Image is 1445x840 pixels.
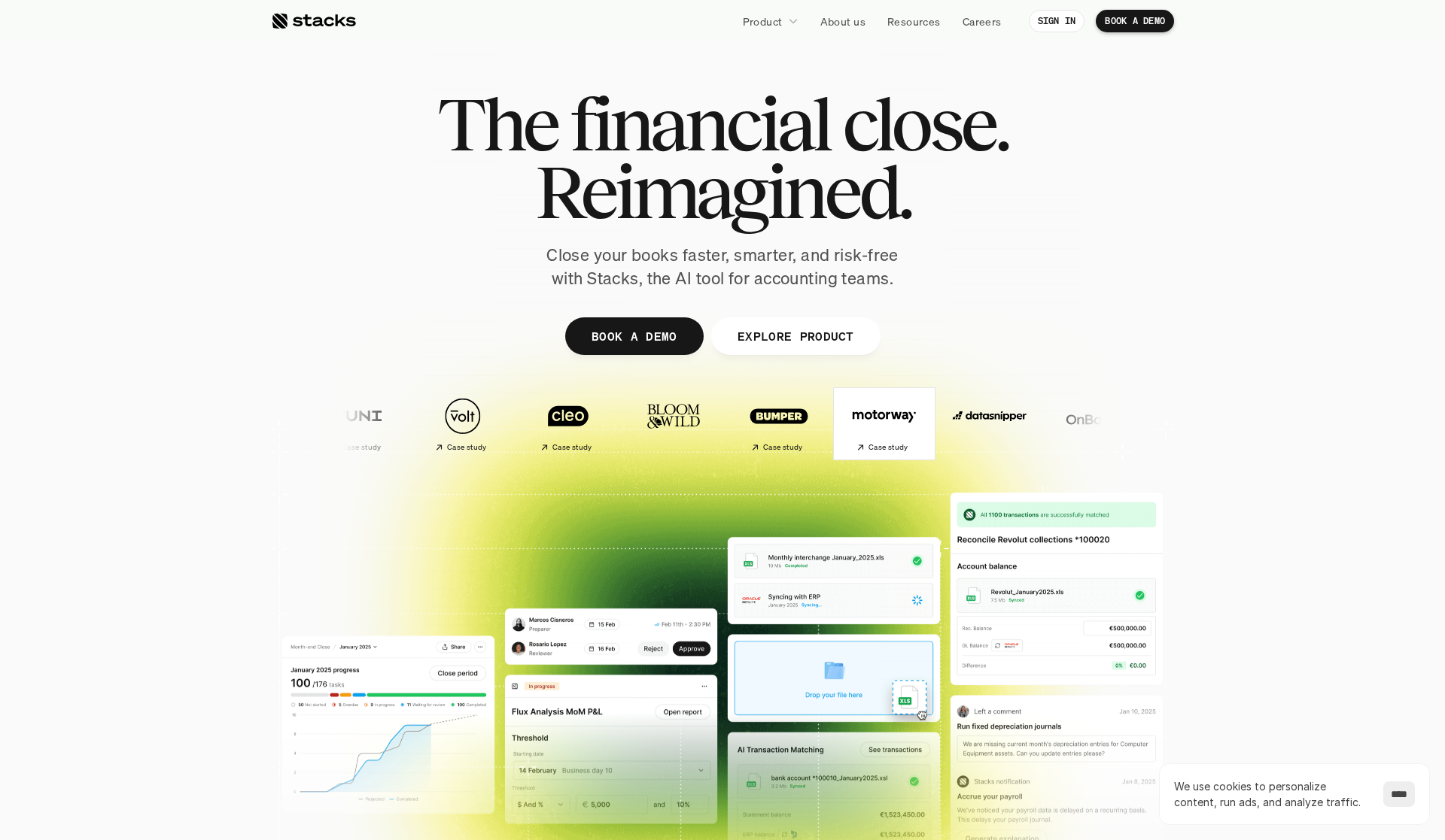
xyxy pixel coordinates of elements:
[309,390,406,458] a: Case study
[963,14,1002,29] p: Careers
[954,8,1011,35] a: Careers
[878,8,950,35] a: Resources
[437,90,557,158] span: The
[570,90,829,158] span: financial
[737,325,853,347] p: EXPLORE PRODUCT
[178,348,244,359] a: Privacy Policy
[1105,16,1165,26] p: BOOK A DEMO
[811,8,875,35] a: About us
[342,443,382,452] h2: Case study
[835,390,933,458] a: Case study
[763,443,803,452] h2: Case study
[552,443,592,452] h2: Case study
[1038,16,1076,26] p: SIGN IN
[592,325,677,347] p: BOOK A DEMO
[447,443,487,452] h2: Case study
[869,443,908,452] h2: Case study
[1029,10,1085,32] a: SIGN IN
[535,158,911,226] span: Reimagined.
[710,317,880,355] a: EXPLORE PRODUCT
[519,390,617,458] a: Case study
[820,14,865,29] p: About us
[1174,778,1368,810] p: We use cookies to personalize content, run ads, and analyze traffic.
[730,390,828,458] a: Case study
[743,14,783,29] p: Product
[565,317,704,355] a: BOOK A DEMO
[842,90,1008,158] span: close.
[534,244,911,290] p: Close your books faster, smarter, and risk-free with Stacks, the AI tool for accounting teams.
[1096,10,1174,32] a: BOOK A DEMO
[887,14,941,29] p: Resources
[414,390,512,458] a: Case study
